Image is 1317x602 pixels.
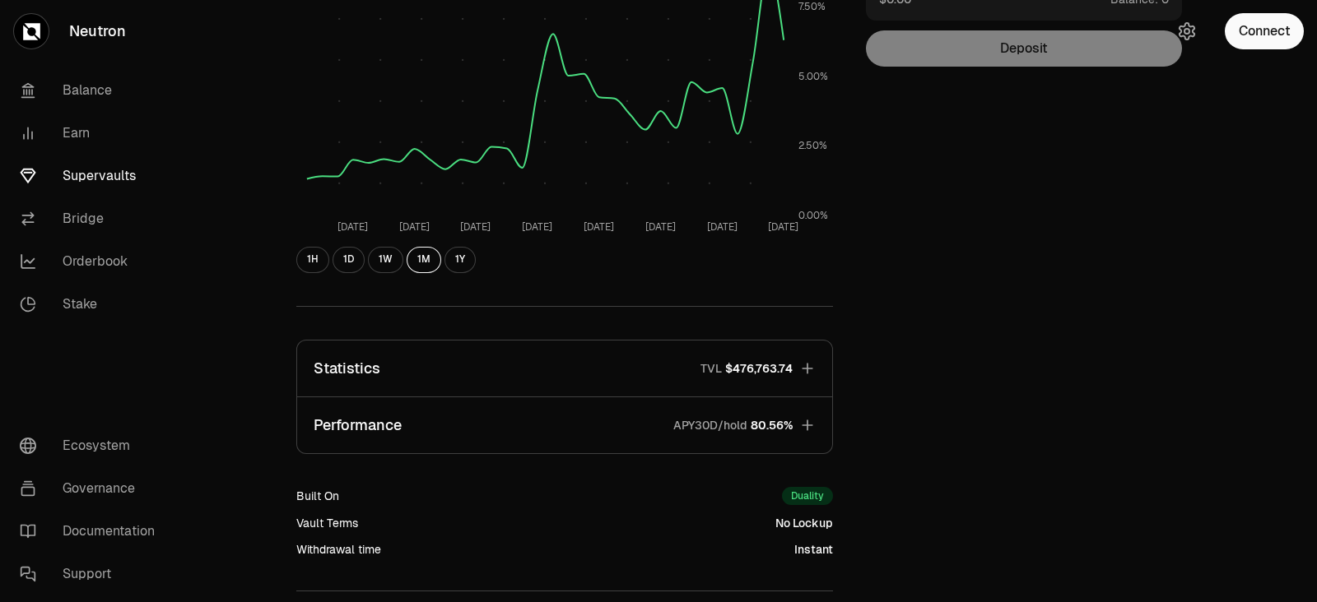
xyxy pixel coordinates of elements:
[7,69,178,112] a: Balance
[751,417,793,433] span: 80.56%
[7,424,178,467] a: Ecosystem
[444,247,476,273] button: 1Y
[7,510,178,553] a: Documentation
[407,247,441,273] button: 1M
[399,220,430,234] tspan: [DATE]
[333,247,365,273] button: 1D
[645,220,676,234] tspan: [DATE]
[673,417,747,433] p: APY30D/hold
[7,467,178,510] a: Governance
[7,553,178,595] a: Support
[798,139,827,152] tspan: 2.50%
[7,283,178,326] a: Stake
[7,112,178,155] a: Earn
[794,541,833,558] div: Instant
[798,209,828,222] tspan: 0.00%
[768,220,798,234] tspan: [DATE]
[296,488,339,504] div: Built On
[314,357,380,380] p: Statistics
[314,414,402,437] p: Performance
[296,515,358,531] div: Vault Terms
[368,247,403,273] button: 1W
[297,340,832,396] button: StatisticsTVL$476,763.74
[337,220,368,234] tspan: [DATE]
[584,220,614,234] tspan: [DATE]
[707,220,738,234] tspan: [DATE]
[782,487,833,505] div: Duality
[296,247,329,273] button: 1H
[775,515,833,531] div: No Lockup
[725,360,793,377] span: $476,763.74
[7,240,178,283] a: Orderbook
[7,197,178,240] a: Bridge
[460,220,491,234] tspan: [DATE]
[7,155,178,197] a: Supervaults
[296,541,381,558] div: Withdrawal time
[297,397,832,453] button: PerformanceAPY30D/hold80.56%
[1225,13,1304,49] button: Connect
[522,220,552,234] tspan: [DATE]
[798,70,828,83] tspan: 5.00%
[700,360,722,377] p: TVL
